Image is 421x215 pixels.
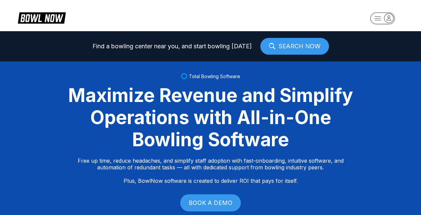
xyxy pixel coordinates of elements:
a: SEARCH NOW [260,38,329,55]
a: BOOK A DEMO [180,194,241,211]
div: Maximize Revenue and Simplify Operations with All-in-One Bowling Software [60,84,361,151]
p: Free up time, reduce headaches, and simplify staff adoption with fast-onboarding, intuitive softw... [78,157,344,184]
span: Find a bowling center near you, and start bowling [DATE] [92,43,252,50]
span: Total Bowling Software [189,73,240,79]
